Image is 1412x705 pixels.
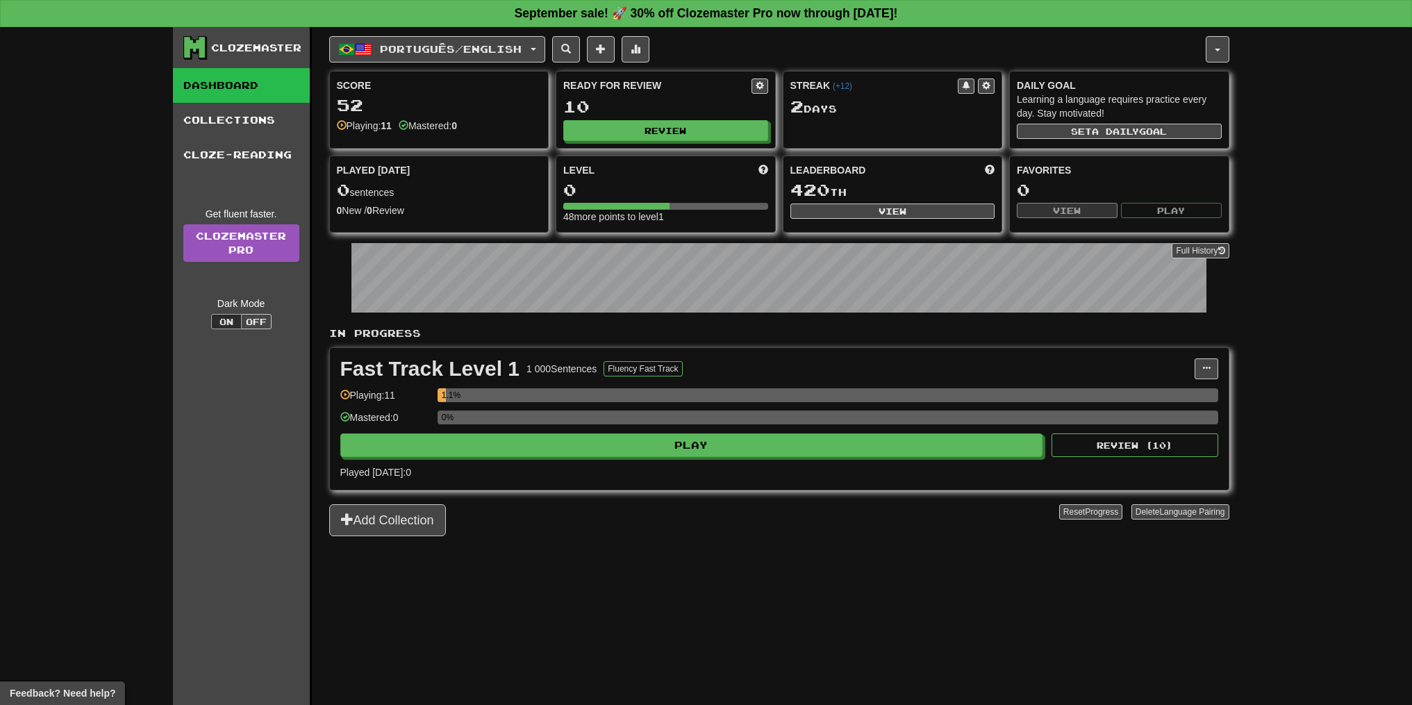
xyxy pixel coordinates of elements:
div: 0 [1017,181,1222,199]
span: 420 [790,180,830,199]
button: Seta dailygoal [1017,124,1222,139]
div: sentences [337,181,542,199]
button: On [211,314,242,329]
div: 52 [337,97,542,114]
button: More stats [622,36,649,63]
button: Review (10) [1052,433,1218,457]
button: View [790,204,995,219]
span: This week in points, UTC [985,163,995,177]
div: Score [337,78,542,92]
div: 0 [563,181,768,199]
div: Playing: [337,119,392,133]
div: Mastered: [399,119,457,133]
button: Search sentences [552,36,580,63]
span: 0 [337,180,350,199]
span: a daily [1092,126,1139,136]
span: Level [563,163,595,177]
button: View [1017,203,1118,218]
div: 1 000 Sentences [526,362,597,376]
button: Add sentence to collection [587,36,615,63]
div: Favorites [1017,163,1222,177]
button: ResetProgress [1059,504,1122,520]
strong: 0 [451,120,457,131]
div: 48 more points to level 1 [563,210,768,224]
div: Ready for Review [563,78,751,92]
a: Dashboard [173,68,310,103]
span: Open feedback widget [10,686,115,700]
button: Português/English [329,36,545,63]
button: Add Collection [329,504,446,536]
div: Fast Track Level 1 [340,358,520,379]
div: Daily Goal [1017,78,1222,92]
div: th [790,181,995,199]
strong: 11 [381,120,392,131]
a: ClozemasterPro [183,224,299,262]
strong: 0 [337,205,342,216]
span: 2 [790,97,804,116]
button: Off [241,314,272,329]
span: Score more points to level up [758,163,768,177]
div: Get fluent faster. [183,207,299,221]
button: Review [563,120,768,141]
span: Language Pairing [1159,507,1224,517]
span: Played [DATE] [337,163,410,177]
a: Cloze-Reading [173,138,310,172]
span: Português / English [380,43,522,55]
div: Learning a language requires practice every day. Stay motivated! [1017,92,1222,120]
strong: September sale! 🚀 30% off Clozemaster Pro now through [DATE]! [515,6,898,20]
strong: 0 [367,205,372,216]
span: Played [DATE]: 0 [340,467,411,478]
span: Progress [1085,507,1118,517]
a: Collections [173,103,310,138]
a: (+12) [833,81,852,91]
button: Full History [1172,243,1229,258]
div: Mastered: 0 [340,410,431,433]
span: Leaderboard [790,163,866,177]
p: In Progress [329,326,1229,340]
div: Day s [790,98,995,116]
div: Playing: 11 [340,388,431,411]
div: Clozemaster [211,41,301,55]
div: 10 [563,98,768,115]
button: Play [1121,203,1222,218]
div: Streak [790,78,958,92]
button: Fluency Fast Track [604,361,682,376]
button: Play [340,433,1043,457]
div: 1.1% [442,388,446,402]
button: DeleteLanguage Pairing [1131,504,1229,520]
div: Dark Mode [183,297,299,310]
div: New / Review [337,204,542,217]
